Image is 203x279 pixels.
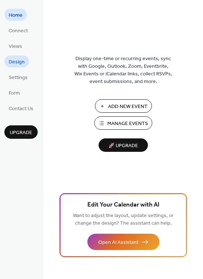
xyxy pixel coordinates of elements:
a: Settings [4,71,32,83]
span: Home [9,12,22,19]
span: Design [9,58,25,66]
button: Manage Events [94,116,152,130]
span: Open AI Assistant [98,239,138,246]
span: Edit Your Calendar with AI [87,200,159,210]
span: Manage Events [107,120,148,128]
a: Home [4,9,27,21]
a: Form [4,87,24,99]
span: Want to adjust the layout, update settings, or change the design? The assistant can help. [73,211,174,228]
a: Design [4,55,29,67]
span: Connect [9,27,28,35]
span: Display one-time or recurring events, sync with Google, Outlook, Zoom, Eventbrite, Wix Events or ... [74,55,172,86]
button: Upgrade [4,125,38,139]
a: Views [4,40,26,52]
span: Form [9,89,20,97]
span: Contact Us [9,105,33,113]
span: Add New Event [108,103,148,111]
a: Contact Us [4,102,38,114]
span: Views [9,43,22,50]
a: Connect [4,24,32,36]
button: Open AI Assistant [87,234,159,250]
span: Settings [9,74,28,82]
button: 🚀 Upgrade [99,138,148,152]
span: 🚀 Upgrade [103,141,144,151]
span: Upgrade [10,129,32,137]
button: Add New Event [95,99,152,113]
